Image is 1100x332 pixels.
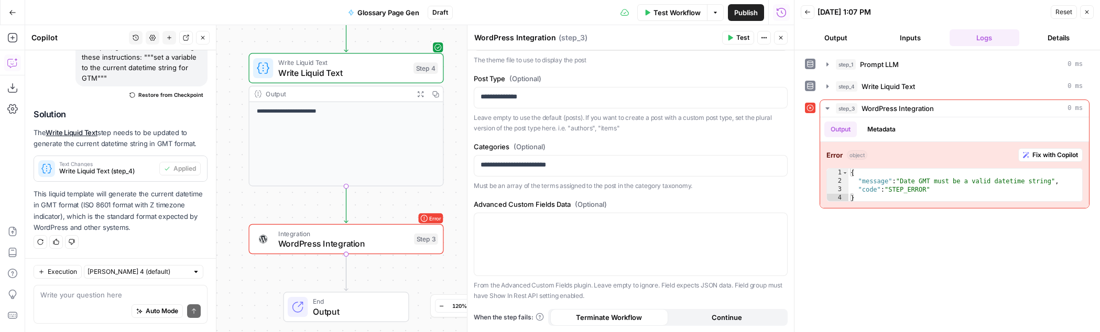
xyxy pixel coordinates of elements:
span: Test Workflow [654,7,701,18]
button: Metadata [861,121,902,137]
span: Text Changes [59,161,155,167]
p: This liquid template will generate the current datetime in GMT format (ISO 8601 format with Z tim... [34,189,208,233]
span: (Optional) [575,199,607,209]
div: Copilot [31,32,126,43]
span: Write Liquid Text [278,58,408,68]
button: Glossary Page Gen [342,4,426,21]
button: Auto Mode [132,304,183,318]
span: Glossary Page Gen [357,7,419,18]
button: Continue [668,309,786,326]
div: EndOutput [249,292,444,322]
label: Advanced Custom Fields Data [474,199,788,209]
span: (Optional) [514,141,546,152]
p: From the Advanced Custom Fields plugin. Leave empty to ignore. Field expects JSON data. Field gro... [474,280,788,301]
button: Details [1023,29,1094,46]
span: Integration [278,228,409,238]
span: Publish [734,7,758,18]
p: The theme file to use to display the post [474,55,788,65]
span: Write Liquid Text [862,81,915,92]
button: 0 ms [820,56,1089,73]
span: 0 ms [1068,104,1083,113]
div: Output [266,89,409,99]
span: WordPress Integration [278,237,409,250]
div: 0 ms [820,117,1089,208]
span: object [847,150,867,160]
button: Restore from Checkpoint [125,88,208,101]
p: Leave empty to use the default (posts). If you want to create a post with a custom post type, set... [474,113,788,133]
button: Execution [34,265,82,279]
button: Output [801,29,871,46]
a: Write Liquid Text [46,128,97,137]
span: Write Liquid Text (step_4) [59,167,155,176]
span: step_3 [836,103,857,114]
span: Auto Mode [146,306,178,316]
button: Inputs [875,29,945,46]
span: Test [736,33,749,42]
button: Logs [950,29,1020,46]
span: Fix with Copilot [1032,150,1078,160]
button: Applied [159,162,201,175]
label: Categories [474,141,788,152]
g: Edge from step_4 to step_3 [344,186,348,223]
h2: Solution [34,109,208,119]
span: Restore from Checkpoint [138,91,203,99]
span: (Optional) [509,73,541,84]
span: ( step_3 ) [559,32,587,43]
div: 2 [827,177,848,185]
span: step_4 [836,81,857,92]
button: Test Workflow [637,4,707,21]
span: Execution [48,267,77,276]
a: When the step fails: [474,313,544,322]
div: 3 [827,185,848,194]
span: Continue [712,312,742,323]
button: Test [722,31,754,45]
button: 0 ms [820,100,1089,117]
button: Publish [728,4,764,21]
span: Toggle code folding, rows 1 through 4 [842,169,848,177]
p: The step needs to be updated to generate the current datetime string in GMT format. [34,127,208,149]
div: Step 4 [413,62,438,74]
span: Write Liquid Text [278,67,408,79]
button: Reset [1051,5,1077,19]
div: ErrorIntegrationWordPress IntegrationStep 3 [249,224,444,254]
textarea: WordPress Integration [474,32,556,43]
span: 120% [452,302,467,310]
div: Step 3 [414,234,438,245]
span: Applied [173,164,196,173]
div: 4 [827,194,848,202]
span: Draft [432,8,448,17]
img: WordPress%20logotype.png [257,233,269,246]
strong: Error [826,150,843,160]
input: Claude Sonnet 4 (default) [88,267,188,277]
div: 1 [827,169,848,177]
span: WordPress Integration [862,103,934,114]
span: 0 ms [1068,82,1083,91]
span: Error [429,211,441,226]
p: Must be an array of the terms assigned to the post in the category taxonomy. [474,181,788,191]
label: Post Type [474,73,788,84]
span: 0 ms [1068,60,1083,69]
span: Reset [1055,7,1072,17]
span: End [313,296,398,306]
button: Fix with Copilot [1018,148,1083,162]
span: step_1 [836,59,856,70]
span: Prompt LLM [860,59,899,70]
span: Output [313,305,398,318]
div: In step_4, generate code following these instructions: """set a variable to the current datetime ... [75,38,208,86]
g: Edge from step_3 to end [344,254,348,291]
button: 0 ms [820,78,1089,95]
g: Edge from step_2 to step_4 [344,15,348,52]
span: Terminate Workflow [576,312,642,323]
button: Output [824,121,857,137]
